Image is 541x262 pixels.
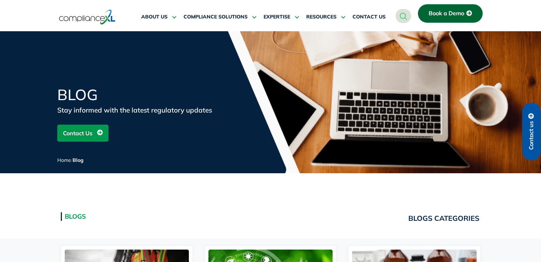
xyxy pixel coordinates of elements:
a: COMPLIANCE SOLUTIONS [184,9,256,26]
span: COMPLIANCE SOLUTIONS [184,14,248,20]
h1: Blog [57,87,228,102]
a: Home [57,157,71,163]
a: BLOGS CATEGORIES [404,209,484,228]
span: Book a Demo [429,10,464,17]
a: EXPERTISE [264,9,299,26]
a: ABOUT US [141,9,176,26]
a: CONTACT US [352,9,386,26]
span: Contact us [528,121,535,150]
h2: Blogs [65,212,267,221]
a: Contact us [522,103,541,160]
span: RESOURCES [306,14,336,20]
div: Stay informed with the latest regulatory updates [57,105,228,115]
span: / [57,157,84,163]
span: Contact Us [63,126,92,140]
a: Book a Demo [418,4,483,23]
a: Contact Us [57,125,108,142]
span: EXPERTISE [264,14,290,20]
img: logo-one.svg [59,9,116,25]
span: Blog [73,157,84,163]
a: navsearch-button [396,9,411,23]
span: ABOUT US [141,14,168,20]
a: RESOURCES [306,9,345,26]
span: CONTACT US [352,14,386,20]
